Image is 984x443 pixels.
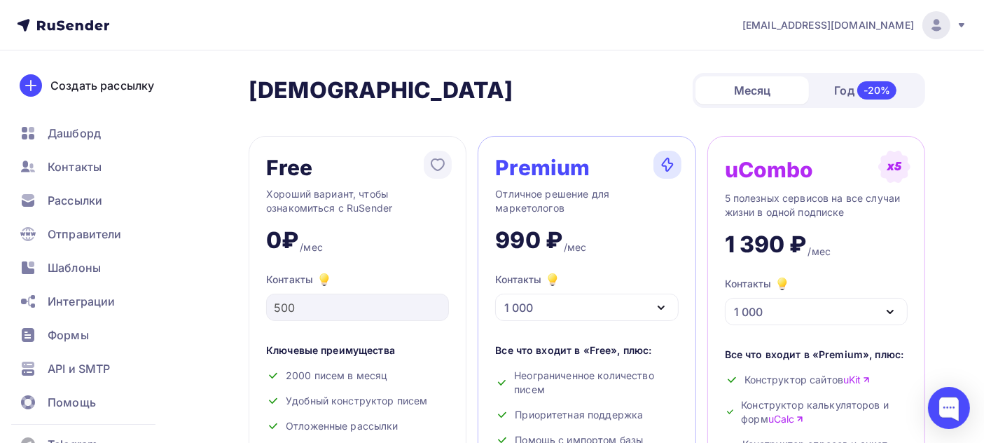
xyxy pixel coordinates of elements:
[11,153,178,181] a: Контакты
[50,77,154,94] div: Создать рассылку
[11,220,178,248] a: Отправители
[266,343,449,357] div: Ключевые преимущества
[11,254,178,282] a: Шаблоны
[495,369,678,397] div: Неограниченное количество писем
[742,11,967,39] a: [EMAIL_ADDRESS][DOMAIN_NAME]
[744,373,871,387] span: Конструктор сайтов
[495,226,562,254] div: 990 ₽
[48,125,101,142] span: Дашборд
[725,275,791,292] div: Контакты
[48,259,101,276] span: Шаблоны
[48,158,102,175] span: Контакты
[266,156,313,179] div: Free
[495,408,678,422] div: Приоритетная поддержка
[48,327,89,343] span: Формы
[48,394,96,411] span: Помощь
[300,240,323,254] div: /мес
[725,348,908,362] div: Все что входит в «Premium», плюс:
[564,240,587,254] div: /мес
[695,76,809,104] div: Месяц
[495,271,678,321] button: Контакты 1 000
[249,76,513,104] h2: [DEMOGRAPHIC_DATA]
[266,394,449,408] div: Удобный конструктор писем
[725,275,908,325] button: Контакты 1 000
[809,76,922,105] div: Год
[495,187,678,215] div: Отличное решение для маркетологов
[266,419,449,433] div: Отложенные рассылки
[266,187,449,215] div: Хороший вариант, чтобы ознакомиться с RuSender
[48,226,122,243] span: Отправители
[843,373,871,387] a: uKit
[768,412,804,426] a: uCalc
[504,299,533,316] div: 1 000
[11,119,178,147] a: Дашборд
[48,293,115,310] span: Интеграции
[725,231,807,259] div: 1 390 ₽
[495,156,590,179] div: Premium
[266,369,449,383] div: 2000 писем в месяц
[48,192,102,209] span: Рассылки
[857,81,897,100] div: -20%
[742,18,914,32] span: [EMAIL_ADDRESS][DOMAIN_NAME]
[808,245,831,259] div: /мес
[11,321,178,349] a: Формы
[734,304,763,320] div: 1 000
[266,226,298,254] div: 0₽
[48,360,110,377] span: API и SMTP
[741,398,908,426] span: Конструктор калькуляторов и форм
[266,271,449,288] div: Контакты
[11,186,178,214] a: Рассылки
[725,158,814,181] div: uCombo
[495,271,561,288] div: Контакты
[495,343,678,357] div: Все что входит в «Free», плюс:
[725,191,908,219] div: 5 полезных сервисов на все случаи жизни в одной подписке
